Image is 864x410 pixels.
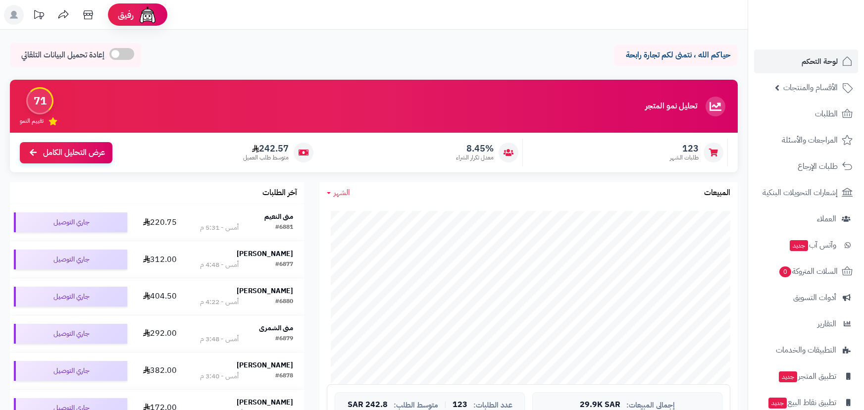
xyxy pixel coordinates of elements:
span: 0 [779,266,792,278]
strong: منى النعيم [264,211,293,222]
a: تحديثات المنصة [26,5,51,27]
td: 292.00 [131,315,189,352]
div: #6877 [275,260,293,270]
span: متوسط الطلب: [394,401,438,410]
div: #6879 [275,334,293,344]
span: إشعارات التحويلات البنكية [762,186,838,200]
span: الأقسام والمنتجات [783,81,838,95]
strong: [PERSON_NAME] [237,286,293,296]
span: التطبيقات والخدمات [776,343,836,357]
span: 123 [670,143,699,154]
div: #6880 [275,297,293,307]
img: logo-2.png [797,21,855,42]
span: وآتس آب [789,238,836,252]
div: #6878 [275,371,293,381]
td: 404.50 [131,278,189,315]
span: تطبيق نقاط البيع [767,396,836,410]
span: المراجعات والأسئلة [782,133,838,147]
div: جاري التوصيل [14,361,127,381]
h3: آخر الطلبات [262,189,297,198]
div: جاري التوصيل [14,324,127,344]
span: طلبات الشهر [670,154,699,162]
a: إشعارات التحويلات البنكية [754,181,858,205]
a: التطبيقات والخدمات [754,338,858,362]
td: 220.75 [131,204,189,241]
div: #6881 [275,223,293,233]
span: طلبات الإرجاع [798,159,838,173]
span: الطلبات [815,107,838,121]
span: معدل تكرار الشراء [456,154,494,162]
a: تطبيق المتجرجديد [754,364,858,388]
a: طلبات الإرجاع [754,154,858,178]
span: الشهر [334,187,350,199]
a: العملاء [754,207,858,231]
span: 123 [453,401,467,410]
span: 29.9K SAR [580,401,620,410]
span: أدوات التسويق [793,291,836,305]
a: السلات المتروكة0 [754,259,858,283]
strong: [PERSON_NAME] [237,397,293,408]
a: التقارير [754,312,858,336]
div: أمس - 4:48 م [200,260,239,270]
div: جاري التوصيل [14,250,127,269]
div: أمس - 5:31 م [200,223,239,233]
strong: منى الشمرى [259,323,293,333]
p: حياكم الله ، نتمنى لكم تجارة رابحة [621,50,730,61]
a: أدوات التسويق [754,286,858,309]
a: وآتس آبجديد [754,233,858,257]
strong: [PERSON_NAME] [237,249,293,259]
a: الشهر [327,187,350,199]
h3: تحليل نمو المتجر [645,102,697,111]
strong: [PERSON_NAME] [237,360,293,370]
span: السلات المتروكة [778,264,838,278]
span: إجمالي المبيعات: [626,401,675,410]
div: أمس - 3:40 م [200,371,239,381]
span: جديد [768,398,787,409]
span: 242.57 [243,143,289,154]
span: العملاء [817,212,836,226]
a: لوحة التحكم [754,50,858,73]
span: عدد الطلبات: [473,401,512,410]
span: | [444,401,447,409]
span: لوحة التحكم [802,54,838,68]
span: جديد [779,371,797,382]
span: إعادة تحميل البيانات التلقائي [21,50,104,61]
div: جاري التوصيل [14,287,127,307]
span: تقييم النمو [20,117,44,125]
h3: المبيعات [704,189,730,198]
img: ai-face.png [138,5,157,25]
span: رفيق [118,9,134,21]
span: عرض التحليل الكامل [43,147,105,158]
div: أمس - 3:48 م [200,334,239,344]
span: 242.8 SAR [348,401,388,410]
span: التقارير [817,317,836,331]
span: جديد [790,240,808,251]
a: المراجعات والأسئلة [754,128,858,152]
span: 8.45% [456,143,494,154]
a: عرض التحليل الكامل [20,142,112,163]
a: الطلبات [754,102,858,126]
td: 312.00 [131,241,189,278]
span: تطبيق المتجر [778,369,836,383]
div: أمس - 4:22 م [200,297,239,307]
span: متوسط طلب العميل [243,154,289,162]
td: 382.00 [131,353,189,389]
div: جاري التوصيل [14,212,127,232]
